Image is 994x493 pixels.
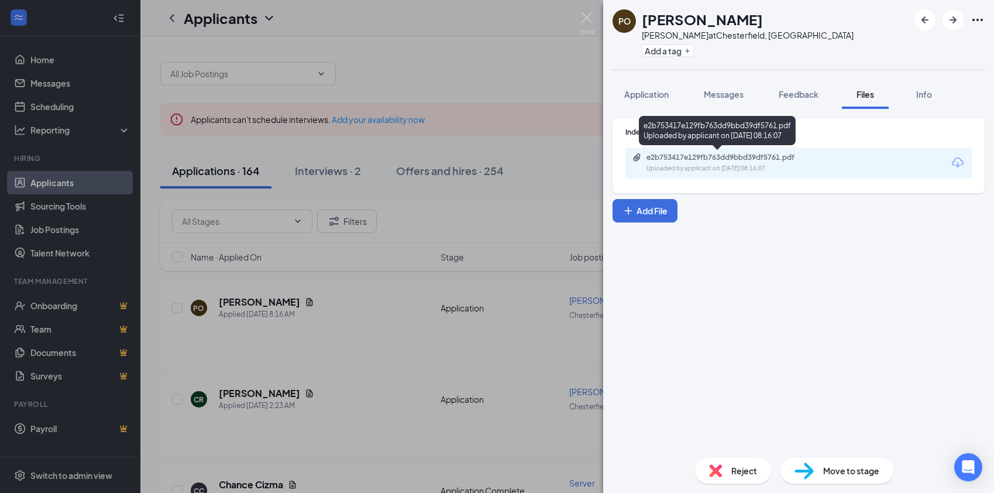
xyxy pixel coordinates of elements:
[704,89,744,100] span: Messages
[918,13,932,27] svg: ArrowLeftNew
[639,116,796,145] div: e2b753417e129fb763dd9bbd39df5761.pdf Uploaded by applicant on [DATE] 08:16:07
[943,9,964,30] button: ArrowRight
[642,29,854,41] div: [PERSON_NAME] at Chesterfield, [GEOGRAPHIC_DATA]
[823,464,879,477] span: Move to stage
[951,156,965,170] svg: Download
[632,153,822,173] a: Paperclipe2b753417e129fb763dd9bbd39df5761.pdfUploaded by applicant on [DATE] 08:16:07
[779,89,818,100] span: Feedback
[646,164,822,173] div: Uploaded by applicant on [DATE] 08:16:07
[625,127,972,137] div: Indeed Resume
[954,453,982,481] div: Open Intercom Messenger
[624,89,669,100] span: Application
[857,89,874,100] span: Files
[632,153,642,162] svg: Paperclip
[916,89,932,100] span: Info
[946,13,960,27] svg: ArrowRight
[642,9,763,29] h1: [PERSON_NAME]
[731,464,757,477] span: Reject
[618,15,631,27] div: PO
[646,153,810,162] div: e2b753417e129fb763dd9bbd39df5761.pdf
[642,44,694,57] button: PlusAdd a tag
[971,13,985,27] svg: Ellipses
[684,47,691,54] svg: Plus
[613,199,677,222] button: Add FilePlus
[914,9,935,30] button: ArrowLeftNew
[622,205,634,217] svg: Plus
